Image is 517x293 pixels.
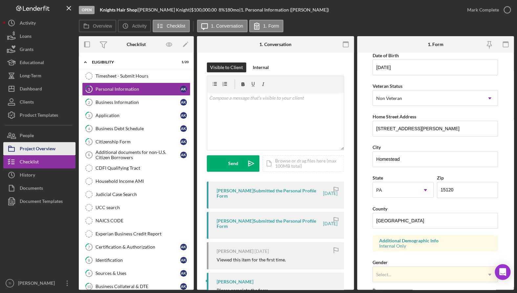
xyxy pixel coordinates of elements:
div: PA [376,187,382,193]
tspan: 6 [88,153,90,157]
div: Send [228,155,238,172]
button: Document Templates [3,195,75,208]
div: Eligibility [92,60,172,64]
a: 8IdentificationAK [82,254,190,267]
time: 2025-06-30 21:39 [323,191,337,196]
button: Dashboard [3,82,75,95]
a: Timesheet - Submit Hours [82,69,190,83]
div: Visible to Client [210,62,243,72]
a: 2Business InformationAK [82,96,190,109]
div: Application [96,113,180,118]
div: Clients [20,95,34,110]
div: Internal [253,62,269,72]
button: Activity [3,16,75,30]
div: Additional Demographic Info [379,238,491,243]
div: Grants [20,43,33,58]
label: 1. Form [263,23,279,29]
button: Grants [3,43,75,56]
label: Zip [437,175,444,181]
tspan: 5 [88,139,90,144]
div: Open [79,6,95,14]
div: Dashboard [20,82,42,97]
div: A K [180,138,187,145]
div: Identification [96,257,180,263]
div: Please complete the form. [217,288,269,293]
div: Checklist [20,155,39,170]
div: A K [180,270,187,277]
a: Loans [3,30,75,43]
button: Project Overview [3,142,75,155]
tspan: 2 [88,100,90,104]
button: Mark Complete [461,3,514,16]
div: A K [180,112,187,119]
button: TI[PERSON_NAME] [3,277,75,290]
button: Visible to Client [207,62,246,72]
div: A K [180,244,187,250]
button: Internal [249,62,272,72]
div: CDFI Qualifying Tract [96,165,190,171]
a: 3ApplicationAK [82,109,190,122]
div: Documents [20,182,43,196]
button: 1. Conversation [197,20,248,32]
tspan: 9 [88,271,90,275]
button: History [3,168,75,182]
div: [PERSON_NAME] Submitted the Personal Profile Form [217,188,322,199]
div: $100,000.00 [191,7,219,12]
div: Mark Complete [467,3,499,16]
button: Documents [3,182,75,195]
div: Educational [20,56,44,71]
label: Home Street Address [373,114,416,119]
div: [PERSON_NAME] [16,277,59,291]
tspan: 10 [87,284,91,288]
div: Open Intercom Messenger [495,264,510,280]
label: 1. Conversation [211,23,243,29]
tspan: 4 [88,126,90,131]
a: NAICS CODE [82,214,190,227]
tspan: 8 [88,258,90,262]
button: Clients [3,95,75,109]
a: Experian Business Credit Report [82,227,190,240]
button: Overview [79,20,116,32]
div: Experian Business Credit Report [96,231,190,236]
a: People [3,129,75,142]
div: Citizenship Form [96,139,180,144]
a: Judicial Case Search [82,188,190,201]
a: 5Citizenship FormAK [82,135,190,148]
div: Activity [20,16,36,31]
label: Activity [132,23,146,29]
div: [PERSON_NAME] [217,249,253,254]
div: UCC search [96,205,190,210]
a: Checklist [3,155,75,168]
div: Certification & Authorization [96,244,180,250]
div: A K [180,257,187,263]
div: Loans [20,30,32,44]
div: Non Veteran [376,96,402,101]
div: Select... [376,272,391,277]
div: A K [180,86,187,92]
label: Overview [93,23,112,29]
a: Educational [3,56,75,69]
tspan: 3 [88,113,90,117]
button: Checklist [153,20,190,32]
div: Long-Term [20,69,41,84]
a: Household Income AMI [82,175,190,188]
div: Sources & Uses [96,271,180,276]
button: Activity [118,20,151,32]
button: Long-Term [3,69,75,82]
div: 1. Conversation [259,42,291,47]
div: Business Information [96,100,180,105]
div: Viewed this item for the first time. [217,257,286,262]
div: A K [180,152,187,158]
button: Send [207,155,259,172]
div: NAICS CODE [96,218,190,223]
a: CDFI Qualifying Tract [82,161,190,175]
div: Document Templates [20,195,63,209]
